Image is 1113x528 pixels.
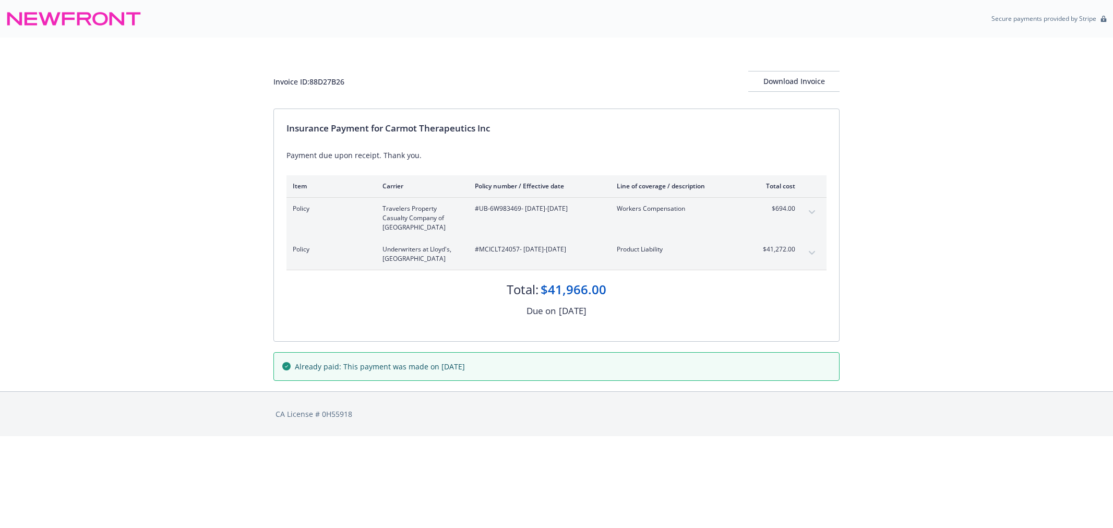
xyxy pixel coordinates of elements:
div: Total: [507,281,538,298]
div: PolicyTravelers Property Casualty Company of [GEOGRAPHIC_DATA]#UB-6W983469- [DATE]-[DATE]Workers ... [286,198,827,238]
p: Secure payments provided by Stripe [991,14,1096,23]
span: Workers Compensation [617,204,739,213]
button: Download Invoice [748,71,840,92]
span: Product Liability [617,245,739,254]
span: $41,272.00 [756,245,795,254]
span: Already paid: This payment was made on [DATE] [295,361,465,372]
span: Travelers Property Casualty Company of [GEOGRAPHIC_DATA] [382,204,458,232]
span: Policy [293,204,366,213]
div: CA License # 0H55918 [276,409,837,419]
span: #MCICLT24057 - [DATE]-[DATE] [475,245,600,254]
div: Total cost [756,182,795,190]
div: Invoice ID: 88D27B26 [273,76,344,87]
span: Underwriters at Lloyd's, [GEOGRAPHIC_DATA] [382,245,458,263]
div: [DATE] [559,304,587,318]
span: Policy [293,245,366,254]
div: Insurance Payment for Carmot Therapeutics Inc [286,122,827,135]
div: Line of coverage / description [617,182,739,190]
span: $694.00 [756,204,795,213]
div: PolicyUnderwriters at Lloyd's, [GEOGRAPHIC_DATA]#MCICLT24057- [DATE]-[DATE]Product Liability$41,2... [286,238,827,270]
span: #UB-6W983469 - [DATE]-[DATE] [475,204,600,213]
button: expand content [804,245,820,261]
div: Item [293,182,366,190]
div: Carrier [382,182,458,190]
button: expand content [804,204,820,221]
div: Download Invoice [748,71,840,91]
div: $41,966.00 [541,281,606,298]
div: Policy number / Effective date [475,182,600,190]
div: Due on [526,304,556,318]
div: Payment due upon receipt. Thank you. [286,150,827,161]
